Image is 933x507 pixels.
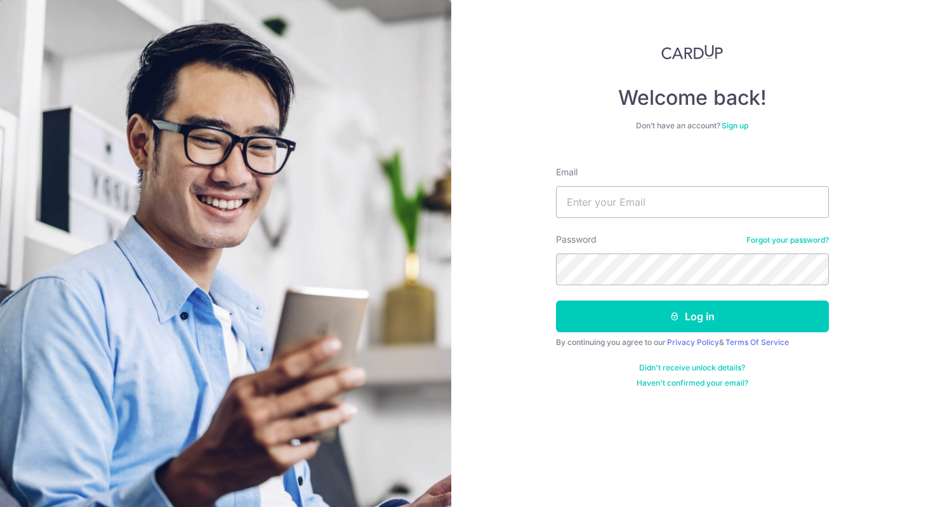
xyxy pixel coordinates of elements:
[725,337,789,347] a: Terms Of Service
[661,44,724,60] img: CardUp Logo
[639,363,745,373] a: Didn't receive unlock details?
[556,301,829,332] button: Log in
[637,378,748,388] a: Haven't confirmed your email?
[722,121,748,130] a: Sign up
[667,337,719,347] a: Privacy Policy
[556,337,829,348] div: By continuing you agree to our &
[556,233,597,246] label: Password
[746,235,829,245] a: Forgot your password?
[556,166,578,179] label: Email
[556,85,829,111] h4: Welcome back!
[556,186,829,218] input: Enter your Email
[556,121,829,131] div: Don’t have an account?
